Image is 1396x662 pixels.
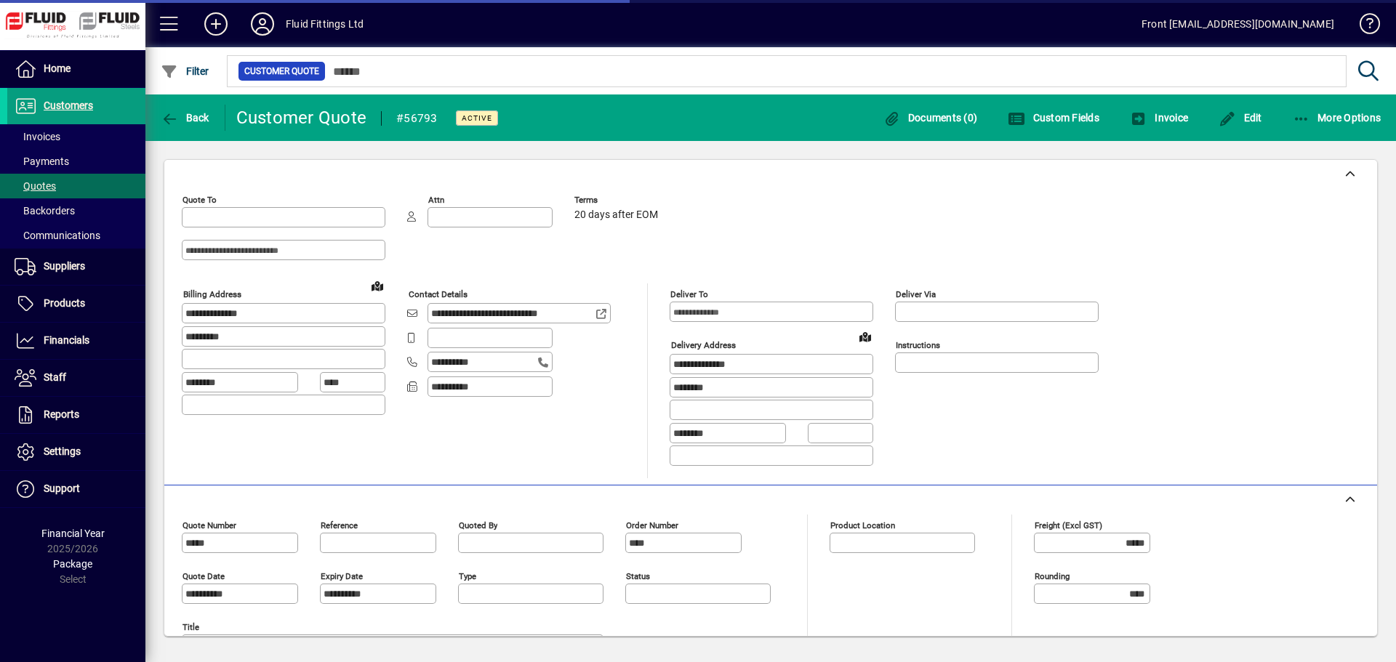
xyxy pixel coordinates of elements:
span: Backorders [15,205,75,217]
mat-label: Product location [830,520,895,530]
span: Suppliers [44,260,85,272]
div: Fluid Fittings Ltd [286,12,364,36]
span: Financials [44,334,89,346]
a: Payments [7,149,145,174]
span: Staff [44,371,66,383]
a: Home [7,51,145,87]
span: Invoice [1130,112,1188,124]
a: View on map [854,325,877,348]
a: Invoices [7,124,145,149]
mat-label: Quote number [182,520,236,530]
span: Filter [161,65,209,77]
span: Customers [44,100,93,111]
button: More Options [1289,105,1385,131]
mat-label: Deliver To [670,289,708,299]
button: Filter [157,58,213,84]
mat-label: Quote date [182,570,225,581]
mat-label: Quoted by [459,520,497,530]
mat-label: Deliver via [896,289,936,299]
div: Customer Quote [236,106,367,129]
a: Support [7,471,145,507]
mat-label: Expiry date [321,570,363,581]
a: Reports [7,397,145,433]
span: Reports [44,408,79,420]
button: Invoice [1126,105,1192,131]
span: Payments [15,156,69,167]
mat-label: Quote To [182,195,217,205]
span: Communications [15,230,100,241]
span: 20 days after EOM [574,209,658,221]
span: Edit [1219,112,1262,124]
a: Knowledge Base [1349,3,1378,50]
span: Settings [44,445,81,457]
mat-label: Order number [626,520,678,530]
span: More Options [1293,112,1381,124]
app-page-header-button: Back [145,105,225,131]
button: Edit [1215,105,1266,131]
a: Suppliers [7,249,145,285]
button: Documents (0) [879,105,981,131]
button: Back [157,105,213,131]
a: Products [7,286,145,322]
a: Staff [7,360,145,396]
a: Backorders [7,198,145,223]
mat-label: Reference [321,520,358,530]
a: Communications [7,223,145,248]
span: Custom Fields [1008,112,1099,124]
a: Settings [7,434,145,470]
span: Customer Quote [244,64,319,78]
mat-label: Rounding [1035,570,1070,581]
div: #56793 [396,107,438,130]
a: Quotes [7,174,145,198]
button: Profile [239,11,286,37]
span: Financial Year [41,528,105,539]
mat-label: Attn [428,195,444,205]
span: Home [44,62,71,74]
button: Add [193,11,239,37]
span: Invoices [15,131,60,142]
span: Package [53,558,92,570]
mat-label: Type [459,570,476,581]
mat-label: Instructions [896,340,940,350]
button: Custom Fields [1004,105,1103,131]
a: Financials [7,323,145,359]
a: View on map [366,274,389,297]
span: Terms [574,195,662,205]
mat-label: Status [626,570,650,581]
mat-label: Title [182,621,199,631]
span: Quotes [15,180,56,192]
mat-label: Freight (excl GST) [1035,520,1102,530]
span: Support [44,483,80,494]
span: Back [161,112,209,124]
span: Documents (0) [883,112,977,124]
span: Products [44,297,85,309]
div: Front [EMAIL_ADDRESS][DOMAIN_NAME] [1142,12,1334,36]
span: Active [462,113,492,123]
